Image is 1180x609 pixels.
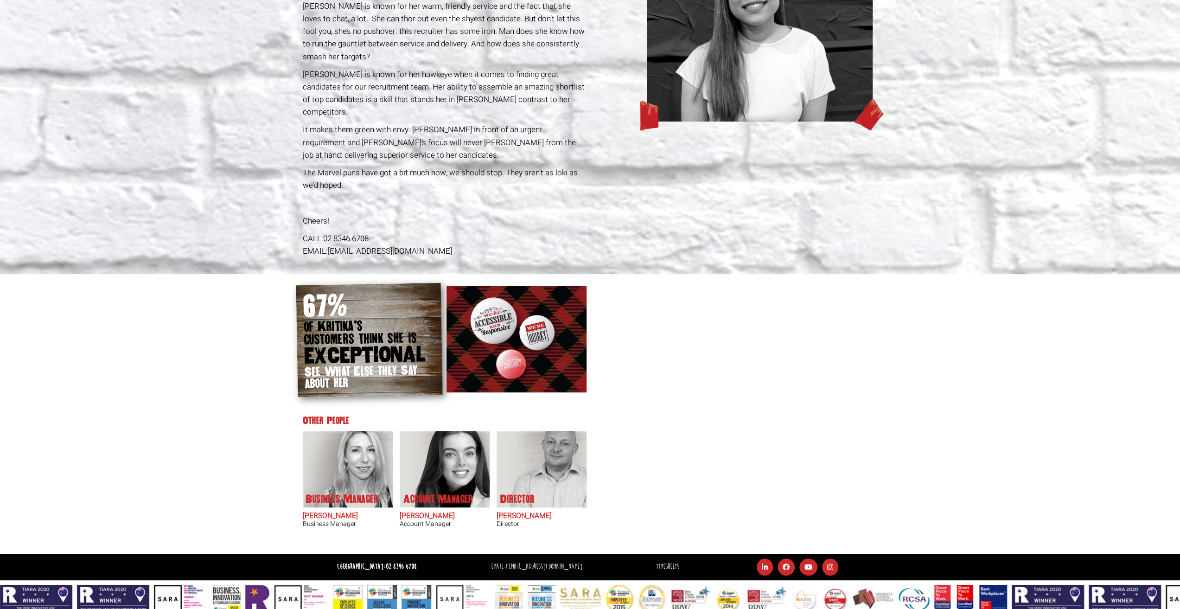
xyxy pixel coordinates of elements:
li: Email: [488,560,584,574]
a: [EMAIL_ADDRESS][DOMAIN_NAME] [505,562,582,571]
p: Account Manager [403,494,472,504]
p: It makes them green with envy. [PERSON_NAME] in front of an urgent requirement and [PERSON_NAME]’... [303,123,587,161]
a: 02 8346 6708 [323,233,369,244]
img: Frankie Gaffney's our Business Manager [304,431,393,507]
p: Business Manager [306,494,378,504]
p: Director [500,494,535,504]
span: customers think she is [304,331,434,346]
a: Timesheets [656,562,679,571]
span: See What Else they Say about her [305,364,435,390]
img: Simon Moss's our Director [508,431,587,507]
a: 02 8346 6708 [386,562,417,571]
p: Cheers! [303,215,587,227]
h2: [PERSON_NAME] [400,512,490,520]
a: [EMAIL_ADDRESS][DOMAIN_NAME] [328,245,452,257]
h2: [PERSON_NAME] [303,512,393,520]
h3: Director [497,520,587,527]
a: 67% of Kritika’s customers think she is EXCEPTIONAL See What Else they Say about her [303,290,435,390]
span: of Kritika’s [304,318,434,333]
span: 67% [303,290,434,321]
h3: Business Manager [303,520,393,527]
h2: [PERSON_NAME] [497,512,587,520]
span: EXCEPTIONAL [304,344,434,366]
p: [PERSON_NAME] is known for her hawkeye when it comes to finding great candidates for our recruitm... [303,68,587,119]
h4: Other People [303,416,878,426]
img: Daisy Hamer does Account Manager [401,431,490,507]
p: The Marvel puns have got a bit much now, we should stop. They aren’t as loki as we’d hoped. [303,167,587,192]
strong: [GEOGRAPHIC_DATA]: [337,562,417,571]
h3: Account Manager [400,520,490,527]
div: EMAIL: [303,245,587,257]
div: CALL: [303,232,587,245]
